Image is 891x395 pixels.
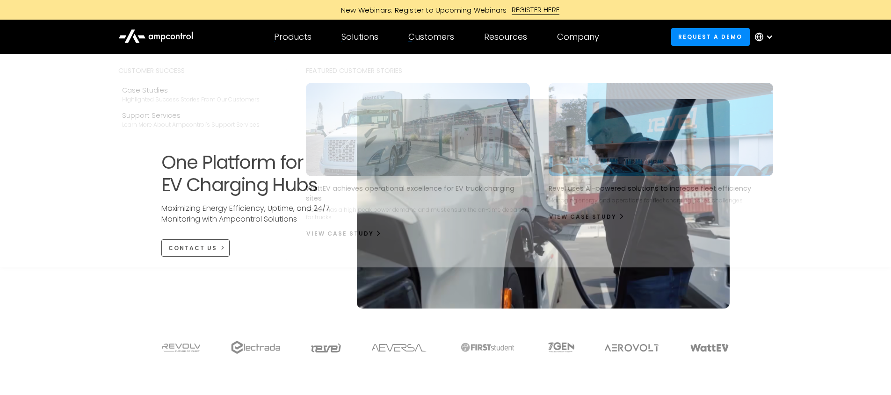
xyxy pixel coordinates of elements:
p: Revel uses AI-powered solutions to increase fleet efficiency [549,184,751,193]
a: Case StudiesHighlighted success stories From Our Customers [118,81,268,107]
img: Aerovolt Logo [604,344,660,352]
div: Support Services [122,110,260,121]
div: Highlighted success stories From Our Customers [122,96,260,103]
p: WattEV has a high peak power demand and must ensure the on-time departure for trucks [306,206,530,221]
div: Products [274,32,311,42]
div: REGISTER HERE [512,5,560,15]
a: New Webinars: Register to Upcoming WebinarsREGISTER HERE [235,5,656,15]
div: Solutions [341,32,378,42]
a: Request a demo [671,28,750,45]
a: Support ServicesLearn more about Ampcontrol’s support services [118,107,268,132]
div: View Case Study [306,230,374,238]
div: Resources [484,32,527,42]
a: View Case Study [549,209,625,224]
div: Company [557,32,599,42]
div: Case Studies [122,85,260,95]
p: WattEV achieves operational excellence for EV truck charging sites [306,184,530,202]
div: Featured Customer Stories [306,65,773,76]
div: View Case Study [549,213,616,221]
p: Managing energy and operations for fleet charging poses challenges [549,197,743,204]
div: Customers [408,32,454,42]
div: Learn more about Ampcontrol’s support services [122,121,260,129]
img: electrada logo [231,341,280,354]
div: Customer success [118,65,268,76]
div: New Webinars: Register to Upcoming Webinars [332,5,512,15]
img: WattEV logo [690,344,729,352]
a: View Case Study [306,226,382,241]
